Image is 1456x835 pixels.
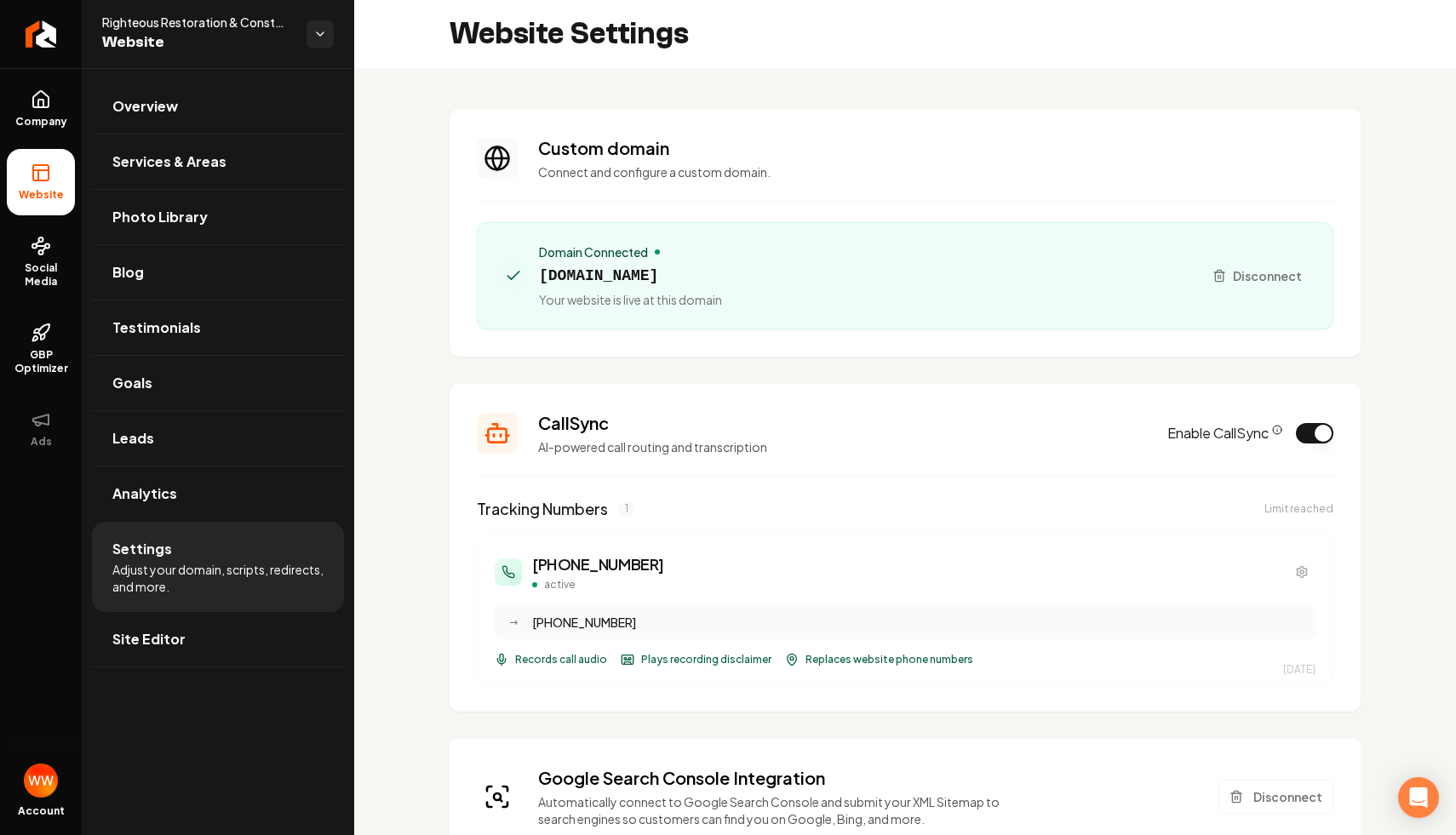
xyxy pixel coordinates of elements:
div: Limit reached [1264,502,1333,516]
h3: Tracking Numbers [477,497,608,521]
span: Righteous Restoration & Construction [102,14,293,31]
p: Connect and configure a custom domain. [538,163,1333,180]
p: AI-powered call routing and transcription [538,438,1147,455]
a: Overview [92,79,344,134]
span: Settings [112,539,172,559]
span: Goals [112,373,152,393]
button: CallSync Info [1272,425,1282,435]
div: [PHONE_NUMBER] [532,614,1305,631]
span: [DOMAIN_NAME] [539,264,722,288]
span: Social Media [7,261,75,289]
img: Will Wallace [24,764,58,798]
span: Website [12,188,71,202]
span: Disconnect [1233,267,1302,285]
span: Services & Areas [112,152,226,172]
button: Disconnect [1202,260,1312,291]
button: Open user button [24,764,58,798]
a: Photo Library [92,190,344,244]
span: Photo Library [112,207,208,227]
span: Leads [112,428,154,449]
a: GBP Optimizer [7,309,75,389]
h3: [PHONE_NUMBER] [532,552,664,576]
a: Services & Areas [92,134,344,189]
span: Testimonials [112,317,201,338]
span: Account [18,804,65,818]
a: Analytics [92,466,344,521]
span: Domain Connected [539,243,648,260]
h3: Google Search Console Integration [538,766,1019,790]
img: Rebolt Logo [26,20,57,48]
span: GBP Optimizer [7,348,75,375]
span: Site Editor [112,629,186,649]
h2: Website Settings [450,17,689,51]
span: Website [102,31,293,54]
a: Blog [92,245,344,300]
h3: Custom domain [538,136,1333,160]
button: Ads [7,396,75,462]
span: Replaces website phone numbers [805,653,973,666]
p: Automatically connect to Google Search Console and submit your XML Sitemap to search engines so c... [538,793,1019,827]
span: → [509,615,518,629]
span: Overview [112,96,178,117]
a: Leads [92,411,344,466]
span: Analytics [112,483,177,504]
span: Blog [112,262,144,283]
span: Company [9,115,74,129]
div: Open Intercom Messenger [1398,777,1439,818]
a: Company [7,76,75,142]
h3: CallSync [538,411,1147,435]
span: Your website is live at this domain [539,291,722,308]
span: Ads [24,435,59,449]
a: Site Editor [92,612,344,666]
span: Records call audio [515,653,607,666]
a: Testimonials [92,300,344,355]
button: Disconnect [1218,780,1333,814]
div: [DATE] [1283,663,1316,677]
span: 1 [618,500,635,518]
span: Plays recording disclaimer [641,653,771,666]
a: Goals [92,356,344,410]
label: Enable CallSync [1167,423,1282,443]
span: Adjust your domain, scripts, redirects, and more. [112,561,324,595]
span: active [544,578,576,592]
a: Social Media [7,222,75,302]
